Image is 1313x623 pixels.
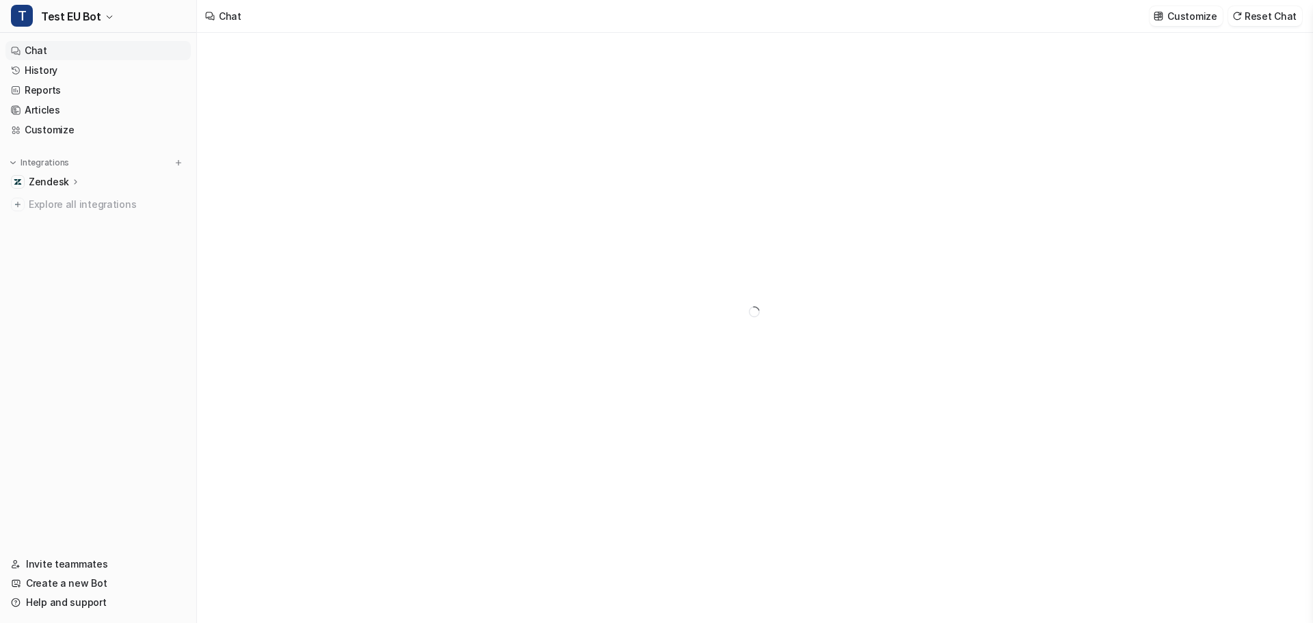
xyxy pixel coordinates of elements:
[240,5,265,30] div: Close
[9,5,35,31] button: go back
[5,81,191,100] a: Reports
[11,5,33,27] span: T
[22,280,144,288] div: Operator • AI Agent • 8m ago
[5,156,73,170] button: Integrations
[11,79,263,173] div: pelin@soundboks.com says…
[11,302,263,361] div: pelin@soundboks.com says…
[11,173,224,277] div: You’ll get replies here and in your email:✉️[EMAIL_ADDRESS][DOMAIN_NAME]The team will be back🕒In ...
[29,175,69,189] p: Zendesk
[34,256,88,267] b: In 3 hours
[66,7,115,17] h1: Operator
[5,195,191,214] a: Explore all integrations
[8,158,18,168] img: expand menu
[174,158,183,168] img: menu_add.svg
[235,442,256,464] button: Send a message…
[21,157,69,168] p: Integrations
[49,302,263,345] div: It's [PERSON_NAME] currently but should be myself
[5,101,191,120] a: Articles
[41,7,101,26] span: Test EU Bot
[1167,9,1217,23] p: Customize
[22,181,213,235] div: You’ll get replies here and in your email: ✉️
[65,448,76,459] button: Gif picker
[5,120,191,140] a: Customize
[1154,11,1163,21] img: customize
[214,5,240,31] button: Home
[5,593,191,612] a: Help and support
[5,555,191,574] a: Invite teammates
[11,173,263,302] div: Operator says…
[11,198,25,211] img: explore all integrations
[60,310,252,336] div: It's [PERSON_NAME] currently but should be myself
[39,8,61,29] img: Profile image for Operator
[22,241,213,268] div: The team will be back 🕒
[60,87,252,154] div: Hello SOUNDBOKS here. We have a guy as admin who not with the company anymore. Could you help me ...
[5,574,191,593] a: Create a new Bot
[1228,6,1302,26] button: Reset Chat
[29,194,185,215] span: Explore all integrations
[5,61,191,80] a: History
[14,178,22,186] img: Zendesk
[49,79,263,162] div: Hello SOUNDBOKS here. We have a guy as admin who not with the company anymore. Could you help me ...
[43,448,54,459] button: Emoji picker
[1232,11,1242,21] img: reset
[21,448,32,459] button: Upload attachment
[66,17,170,31] p: The team can also help
[5,41,191,60] a: Chat
[1150,6,1222,26] button: Customize
[22,209,131,233] b: [EMAIL_ADDRESS][DOMAIN_NAME]
[87,448,98,459] button: Start recording
[12,419,262,442] textarea: Message…
[219,9,241,23] div: Chat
